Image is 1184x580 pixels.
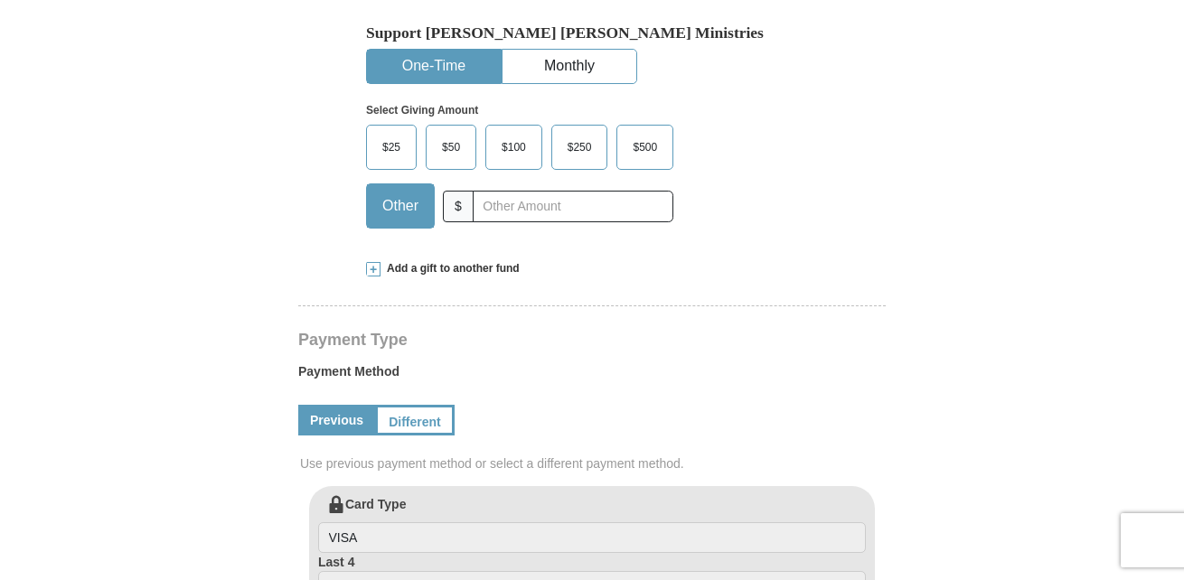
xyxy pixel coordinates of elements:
span: $25 [373,134,409,161]
label: Card Type [318,495,866,553]
input: Other Amount [473,191,673,222]
span: $100 [493,134,535,161]
span: $250 [559,134,601,161]
a: Previous [298,405,375,435]
h5: Support [PERSON_NAME] [PERSON_NAME] Ministries [366,23,818,42]
a: Different [375,405,455,435]
span: Use previous payment method or select a different payment method. [300,454,888,472]
span: Other [373,192,428,220]
h4: Payment Type [298,332,886,347]
button: Monthly [503,50,636,83]
span: $500 [624,134,666,161]
button: One-Time [367,50,501,83]
strong: Select Giving Amount [366,104,478,117]
span: Add a gift to another fund [381,261,520,276]
input: Card Type [318,522,866,553]
span: $50 [433,134,469,161]
span: $ [443,191,474,222]
label: Payment Method [298,362,886,389]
